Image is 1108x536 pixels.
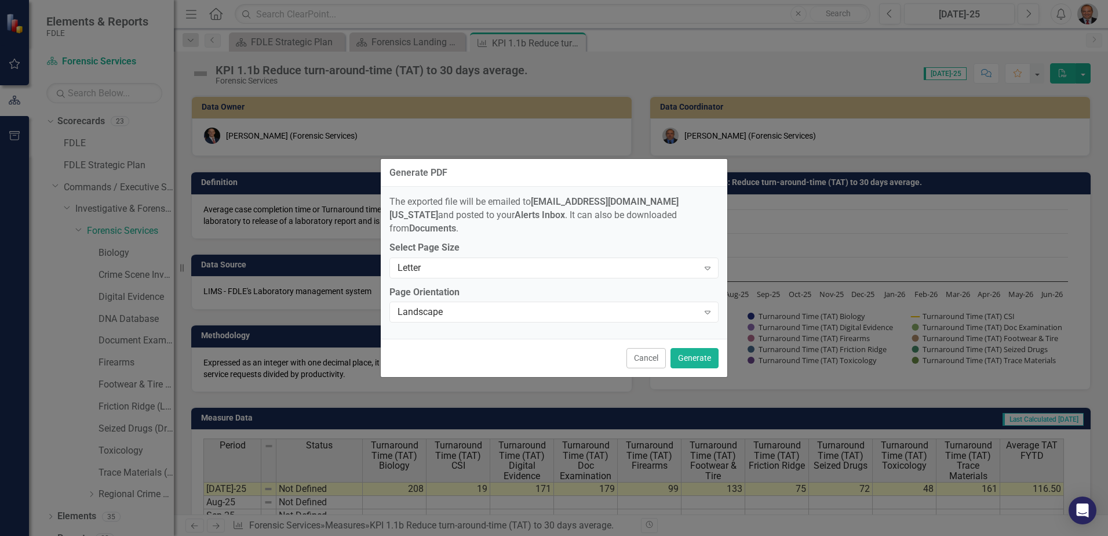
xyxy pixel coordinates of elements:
[670,348,719,368] button: Generate
[389,286,719,299] label: Page Orientation
[515,209,565,220] strong: Alerts Inbox
[389,168,447,178] div: Generate PDF
[389,196,679,220] strong: [EMAIL_ADDRESS][DOMAIN_NAME][US_STATE]
[398,261,698,274] div: Letter
[409,223,456,234] strong: Documents
[389,241,719,255] label: Select Page Size
[389,196,679,234] span: The exported file will be emailed to and posted to your . It can also be downloaded from .
[626,348,666,368] button: Cancel
[1069,497,1096,524] div: Open Intercom Messenger
[398,306,698,319] div: Landscape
